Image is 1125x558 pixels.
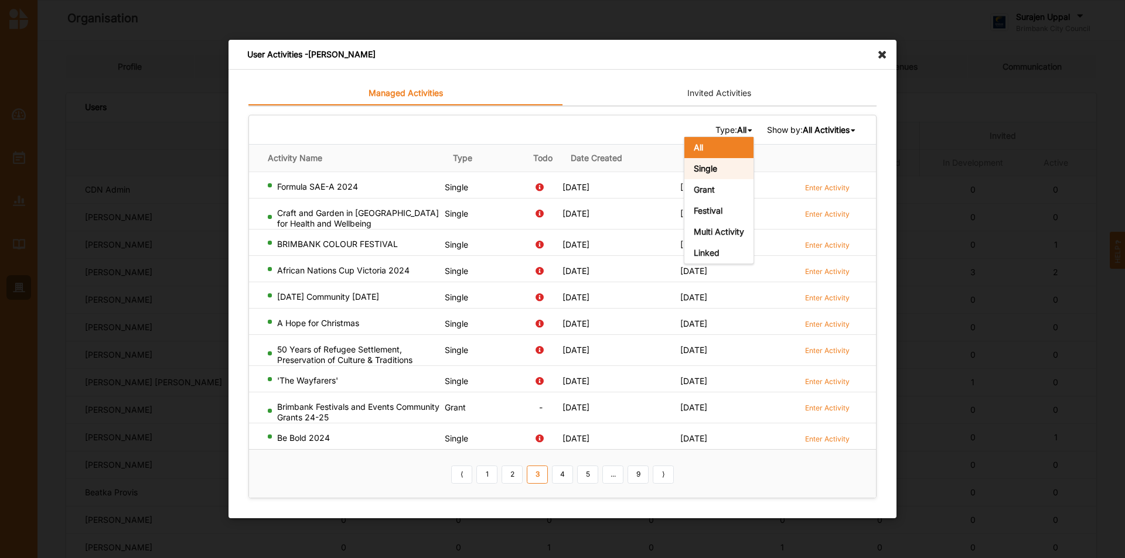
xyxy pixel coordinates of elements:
span: [DATE] [680,239,707,249]
a: Enter Activity [805,344,850,355]
span: [DATE] [562,433,589,443]
span: [DATE] [680,345,707,355]
span: [DATE] [680,319,707,328]
span: Single [445,208,468,218]
a: Enter Activity [805,318,850,329]
b: Multi Activity [694,227,744,237]
label: Enter Activity [805,403,850,413]
b: Grant [694,184,715,194]
div: 'The Wayfarers' [268,375,440,386]
span: [DATE] [680,433,707,443]
span: [DATE] [562,266,589,276]
a: Enter Activity [805,375,850,386]
a: Enter Activity [805,182,850,193]
label: Enter Activity [805,376,850,386]
span: [DATE] [562,376,589,386]
a: Enter Activity [805,208,850,219]
label: Enter Activity [805,345,850,355]
div: Formula SAE-A 2024 [268,182,440,192]
label: Enter Activity [805,434,850,444]
th: Last Updated [680,144,798,172]
a: ... [602,465,623,484]
span: [DATE] [562,208,589,218]
a: 9 [628,465,649,484]
span: [DATE] [680,266,707,276]
span: Grant [445,402,466,412]
div: BRIMBANK COLOUR FESTIVAL [268,239,440,249]
span: Single [445,319,468,328]
span: [DATE] [562,182,589,192]
span: Single [445,433,468,443]
div: Craft and Garden in [GEOGRAPHIC_DATA] for Health and Wellbeing [268,208,440,229]
a: Enter Activity [805,292,850,303]
a: Enter Activity [805,239,850,250]
span: [DATE] [680,292,707,302]
span: [DATE] [680,376,707,386]
span: Single [445,182,468,192]
label: Enter Activity [805,183,850,193]
b: All [694,142,703,152]
th: Todo [523,144,562,172]
div: African Nations Cup Victoria 2024 [268,265,440,276]
div: 50 Years of Refugee Settlement, Preservation of Culture & Traditions [268,344,440,365]
span: Single [445,266,468,276]
a: 3 [527,465,548,484]
a: Enter Activity [805,402,850,413]
span: Single [445,292,468,302]
th: Activity Name [249,144,445,172]
a: Enter Activity [805,433,850,444]
a: 2 [502,465,523,484]
label: Enter Activity [805,293,850,303]
b: All Activities [803,125,850,135]
span: Single [445,376,468,386]
div: Be Bold 2024 [268,433,440,443]
th: Type [445,144,523,172]
span: [DATE] [562,402,589,412]
span: Show by: [767,124,857,135]
div: User Activities - [PERSON_NAME] [229,40,896,70]
span: [DATE] [680,182,707,192]
a: Managed Activities [248,82,562,105]
b: Festival [694,206,722,215]
span: [DATE] [562,292,589,302]
a: 5 [577,465,598,484]
a: 4 [552,465,573,484]
b: Linked [694,248,720,258]
a: 1 [476,465,497,484]
a: Next item [653,465,674,484]
b: All [737,125,746,135]
span: Type: [715,124,754,135]
span: [DATE] [562,239,589,249]
div: [DATE] Community [DATE] [268,292,440,302]
span: [DATE] [680,402,707,412]
span: Single [445,345,468,355]
label: Enter Activity [805,209,850,219]
span: Single [445,239,468,249]
a: Invited Activities [562,82,877,105]
label: Enter Activity [805,240,850,250]
b: Single [694,163,717,173]
div: A Hope for Christmas [268,318,440,328]
div: Pagination Navigation [449,464,676,484]
span: [DATE] [562,345,589,355]
span: [DATE] [680,208,707,218]
label: Enter Activity [805,319,850,329]
span: - [539,402,543,412]
div: Brimbank Festivals and Events Community Grants 24-25 [268,402,440,423]
a: Previous item [451,465,472,484]
th: Date Created [562,144,680,172]
label: Enter Activity [805,266,850,276]
span: [DATE] [562,319,589,328]
a: Enter Activity [805,265,850,276]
